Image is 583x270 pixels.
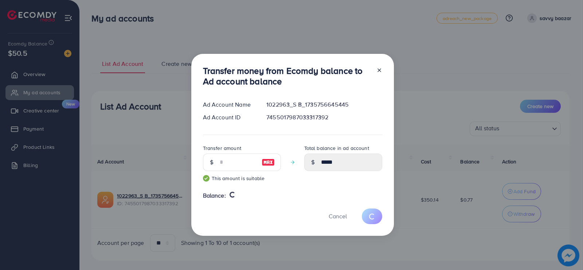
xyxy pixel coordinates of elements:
[329,212,347,220] span: Cancel
[261,113,388,122] div: 7455017987033317392
[304,144,369,152] label: Total balance in ad account
[203,175,210,182] img: guide
[262,158,275,167] img: image
[203,175,281,182] small: This amount is suitable
[203,65,371,87] h3: Transfer money from Ecomdy balance to Ad account balance
[320,209,356,224] button: Cancel
[203,144,241,152] label: Transfer amount
[261,100,388,109] div: 1022963_S B_1735756645445
[203,191,226,200] span: Balance:
[197,113,261,122] div: Ad Account ID
[197,100,261,109] div: Ad Account Name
